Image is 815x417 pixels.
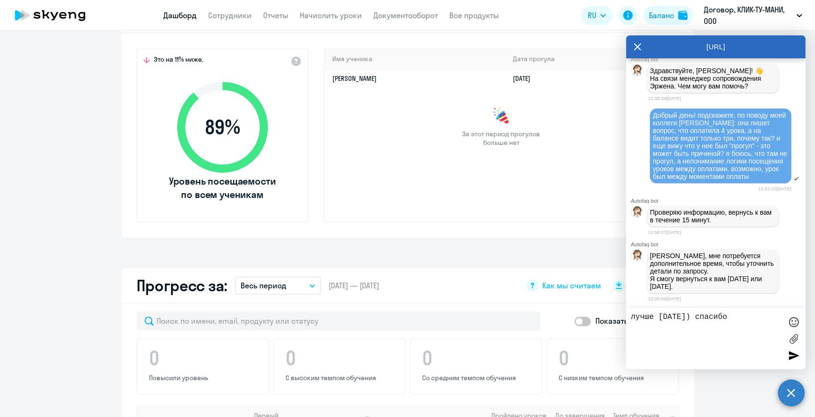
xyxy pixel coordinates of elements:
textarea: лучше [DATE]) спасибо [631,313,782,364]
div: Autofaq bot [631,56,805,62]
label: Лимит 10 файлов [786,331,801,346]
th: Дата прогула [505,49,677,69]
time: 11:48:38[DATE] [648,96,681,101]
button: RU [581,6,613,25]
h2: Прогресс за: [137,276,227,295]
a: [DATE] [513,74,538,83]
div: Autofaq bot [631,198,805,204]
img: bot avatar [631,65,643,78]
a: Дашборд [163,11,197,20]
img: bot avatar [631,206,643,220]
span: 89 % [168,116,277,139]
a: Сотрудники [208,11,252,20]
button: Весь период [235,276,321,295]
p: Проверяю информацию, вернусь к вам в течение 15 минут. [650,208,776,224]
p: Здравствуйте, [PERSON_NAME]! 👋 [650,67,776,75]
time: 12:05:06[DATE] [648,296,681,301]
span: Как мы считаем [542,280,601,291]
span: Добрый день! подскажите, по поводу моей коллеги [PERSON_NAME]: она пишет вопрос, что оплатила 4 у... [653,111,789,180]
div: Autofaq bot [631,241,805,247]
img: balance [678,11,688,20]
img: bot avatar [631,250,643,263]
p: Показать отключенных [595,315,679,327]
button: Договор, КЛИК-ТУ-МАНИ, ООО [699,4,807,27]
span: [DATE] — [DATE] [328,280,379,291]
span: Это на 11% ниже, [154,55,203,66]
a: Начислить уроки [300,11,362,20]
span: Уровень посещаемости по всем ученикам [168,175,277,201]
a: Все продукты [449,11,499,20]
p: Весь период [241,280,286,291]
img: congrats [492,107,511,126]
time: 11:51:22[DATE] [758,186,791,191]
p: [PERSON_NAME], мне потребуется дополнительное время, чтобы уточнить детали по запросу. Я смогу ве... [650,252,776,290]
a: Отчеты [263,11,288,20]
th: Имя ученика [325,49,506,69]
input: Поиск по имени, email, продукту или статусу [137,311,540,330]
span: RU [588,10,596,21]
span: За этот период прогулов больше нет [461,130,541,147]
button: Балансbalance [643,6,693,25]
a: Документооборот [373,11,438,20]
a: [PERSON_NAME] [332,74,377,83]
p: На связи менеджер сопровождения Эржена. Чем могу вам помочь? [650,75,776,90]
time: 11:58:37[DATE] [648,230,681,235]
p: Договор, КЛИК-ТУ-МАНИ, ООО [704,4,793,27]
div: Баланс [649,10,674,21]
